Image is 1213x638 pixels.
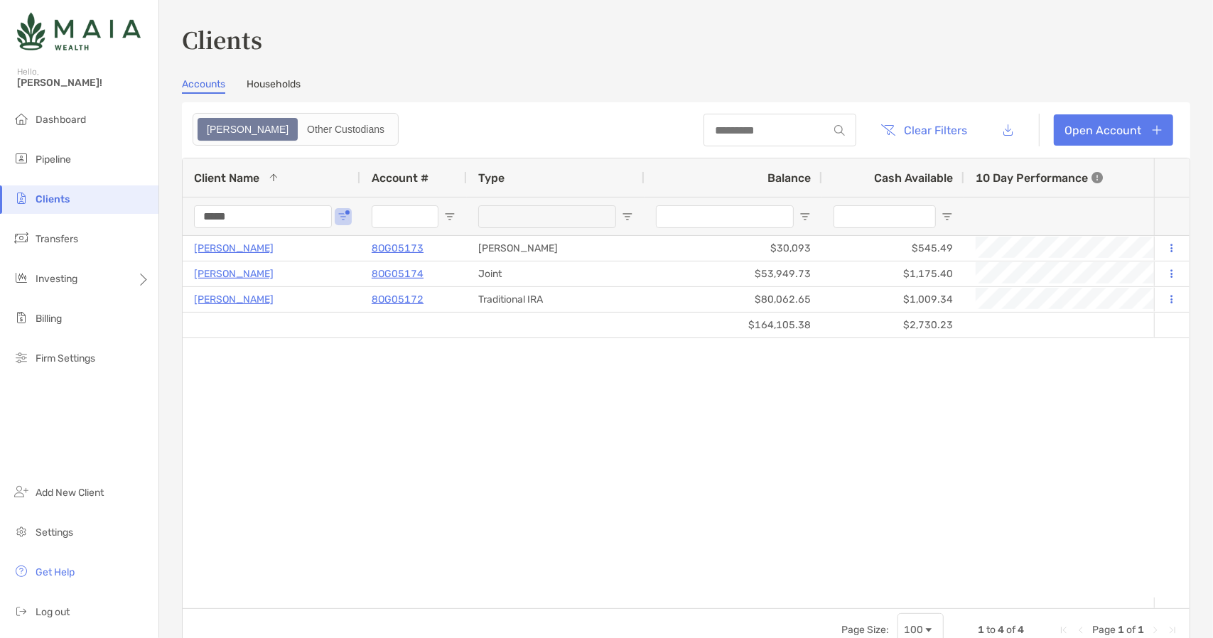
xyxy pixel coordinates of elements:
img: add_new_client icon [13,483,30,500]
span: Firm Settings [36,352,95,364]
button: Open Filter Menu [338,211,349,222]
div: $80,062.65 [645,287,822,312]
span: Get Help [36,566,75,578]
div: $2,730.23 [822,313,964,337]
span: 1 [1138,624,1144,636]
img: investing icon [13,269,30,286]
img: logout icon [13,602,30,620]
div: $545.49 [822,236,964,261]
div: $1,009.34 [822,287,964,312]
span: Pipeline [36,153,71,166]
div: 10 Day Performance [976,158,1103,197]
div: Previous Page [1075,625,1087,636]
a: [PERSON_NAME] [194,239,274,257]
span: Transfers [36,233,78,245]
span: 1 [1118,624,1124,636]
span: Add New Client [36,487,104,499]
span: [PERSON_NAME]! [17,77,150,89]
span: Billing [36,313,62,325]
img: input icon [834,125,845,136]
input: Cash Available Filter Input [834,205,936,228]
span: Account # [372,171,428,185]
span: Page [1092,624,1116,636]
img: get-help icon [13,563,30,580]
input: Balance Filter Input [656,205,794,228]
div: Other Custodians [299,119,392,139]
span: Clients [36,193,70,205]
a: 8OG05172 [372,291,424,308]
a: Households [247,78,301,94]
span: to [986,624,996,636]
span: 4 [1018,624,1024,636]
span: 4 [998,624,1004,636]
a: 8OG05174 [372,265,424,283]
button: Open Filter Menu [799,211,811,222]
button: Clear Filters [870,114,979,146]
img: billing icon [13,309,30,326]
div: $164,105.38 [645,313,822,337]
div: segmented control [193,113,399,146]
div: Joint [467,261,645,286]
span: Settings [36,526,73,539]
input: Account # Filter Input [372,205,438,228]
span: Cash Available [874,171,953,185]
div: First Page [1058,625,1069,636]
div: Traditional IRA [467,287,645,312]
span: of [1006,624,1015,636]
span: Balance [767,171,811,185]
div: Next Page [1150,625,1161,636]
span: Log out [36,606,70,618]
span: Dashboard [36,114,86,126]
a: [PERSON_NAME] [194,291,274,308]
span: 1 [978,624,984,636]
div: $30,093 [645,236,822,261]
a: Accounts [182,78,225,94]
input: Client Name Filter Input [194,205,332,228]
button: Open Filter Menu [444,211,455,222]
a: Open Account [1054,114,1173,146]
img: pipeline icon [13,150,30,167]
img: settings icon [13,523,30,540]
div: 100 [904,624,923,636]
div: $53,949.73 [645,261,822,286]
span: of [1126,624,1136,636]
img: clients icon [13,190,30,207]
img: transfers icon [13,229,30,247]
div: [PERSON_NAME] [467,236,645,261]
span: Investing [36,273,77,285]
span: Type [478,171,505,185]
a: [PERSON_NAME] [194,265,274,283]
img: firm-settings icon [13,349,30,366]
div: Last Page [1167,625,1178,636]
div: $1,175.40 [822,261,964,286]
div: Page Size: [841,624,889,636]
span: Client Name [194,171,259,185]
a: 8OG05173 [372,239,424,257]
button: Open Filter Menu [622,211,633,222]
h3: Clients [182,23,1190,55]
img: dashboard icon [13,110,30,127]
div: Zoe [199,119,296,139]
img: Zoe Logo [17,6,141,57]
button: Open Filter Menu [942,211,953,222]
